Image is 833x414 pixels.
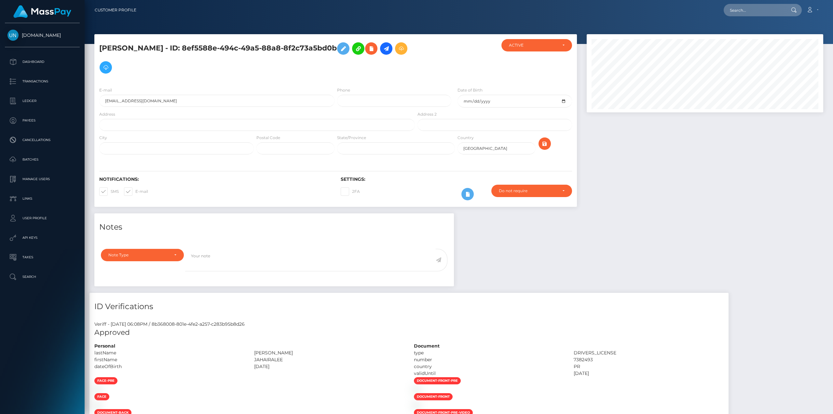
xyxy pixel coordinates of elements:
h5: [PERSON_NAME] - ID: 8ef5588e-494c-49a5-88a8-8f2c73a5bd0b [99,39,411,77]
p: Dashboard [7,57,77,67]
h4: Notes [99,221,449,233]
strong: Personal [94,343,115,349]
span: document-front [414,393,453,400]
a: Manage Users [5,171,80,187]
a: Cancellations [5,132,80,148]
label: Country [457,135,474,141]
img: MassPay Logo [13,5,71,18]
a: Links [5,191,80,207]
p: Search [7,272,77,282]
button: Note Type [101,249,184,261]
p: Ledger [7,96,77,106]
a: User Profile [5,210,80,226]
label: E-mail [99,87,112,93]
div: country [409,363,569,370]
div: Veriff - [DATE] 06:08PM / 8b368008-801e-4fe2-a257-c283b95b8d26 [89,321,729,328]
div: dateOfBirth [89,363,249,370]
strong: Document [414,343,440,349]
label: Address [99,111,115,117]
a: Search [5,269,80,285]
label: E-mail [124,187,148,196]
div: firstName [89,356,249,363]
div: ACTIVE [509,43,557,48]
span: [DOMAIN_NAME] [5,32,80,38]
div: DRIVERS_LICENSE [569,350,729,356]
label: Date of Birth [457,87,483,93]
img: dccd5358-0026-432a-b006-fa6fcaf7884e [94,387,100,392]
label: City [99,135,107,141]
a: Initiate Payout [380,42,392,55]
div: number [409,356,569,363]
label: Postal Code [256,135,280,141]
h6: Notifications: [99,177,331,182]
a: Ledger [5,93,80,109]
img: Unlockt.me [7,30,19,41]
div: [DATE] [569,370,729,377]
p: API Keys [7,233,77,243]
p: Taxes [7,252,77,262]
label: Address 2 [417,111,437,117]
img: 0dd9d01b-a30f-42ea-a386-d002ff8bc2dd [414,387,419,392]
img: b32c8a2f-e32a-4d55-974d-9be0c5be835e [94,403,100,408]
a: Taxes [5,249,80,265]
p: Transactions [7,77,77,86]
a: Transactions [5,73,80,90]
input: Search... [724,4,785,16]
div: [PERSON_NAME] [249,350,409,356]
span: document-front-pre [414,377,461,384]
button: ACTIVE [501,39,572,51]
div: type [409,350,569,356]
p: User Profile [7,213,77,223]
h6: Settings: [341,177,572,182]
p: Payees [7,116,77,125]
span: face [94,393,109,400]
label: Phone [337,87,350,93]
img: fb641c4a-cde4-455d-87f2-f459398107aa [414,403,419,408]
a: Dashboard [5,54,80,70]
div: 7382493 [569,356,729,363]
label: State/Province [337,135,366,141]
p: Batches [7,155,77,164]
div: validUntil [409,370,569,377]
a: Customer Profile [95,3,136,17]
div: JAHAIRALEE [249,356,409,363]
div: Do not require [499,188,557,193]
button: Do not require [491,185,572,197]
label: SMS [99,187,119,196]
label: 2FA [341,187,360,196]
h4: ID Verifications [94,301,724,312]
p: Links [7,194,77,204]
a: Batches [5,151,80,168]
div: Note Type [108,252,169,258]
a: API Keys [5,230,80,246]
p: Cancellations [7,135,77,145]
span: face-pre [94,377,117,384]
p: Manage Users [7,174,77,184]
a: Payees [5,112,80,129]
div: PR [569,363,729,370]
div: [DATE] [249,363,409,370]
div: lastName [89,350,249,356]
h5: Approved [94,328,724,338]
